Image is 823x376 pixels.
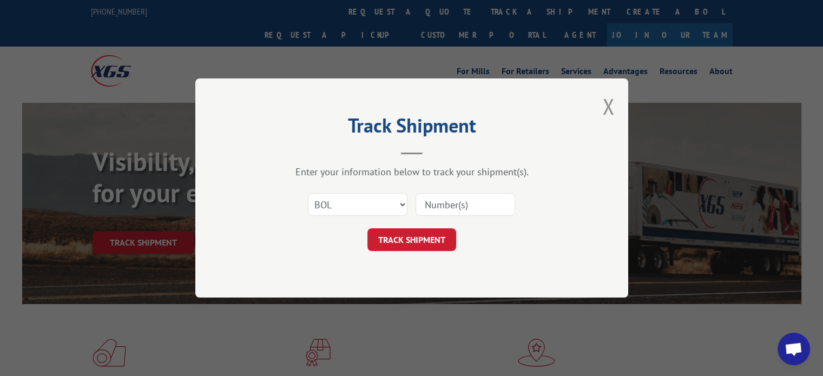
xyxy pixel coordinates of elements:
div: Open chat [778,333,810,365]
div: Enter your information below to track your shipment(s). [249,166,574,178]
button: TRACK SHIPMENT [367,228,456,251]
button: Close modal [603,92,615,121]
h2: Track Shipment [249,118,574,138]
input: Number(s) [416,193,515,216]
